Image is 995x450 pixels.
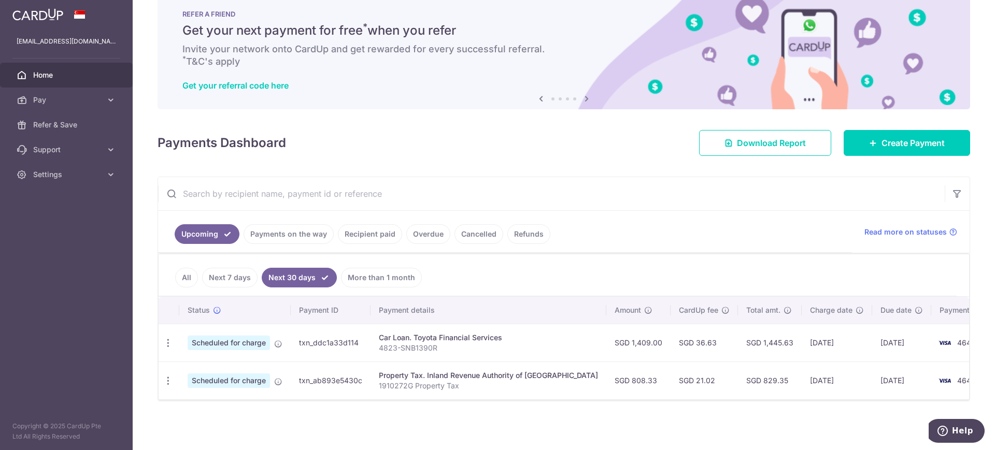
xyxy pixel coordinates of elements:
[371,297,606,324] th: Payment details
[188,373,270,388] span: Scheduled for charge
[746,305,780,315] span: Total amt.
[291,297,371,324] th: Payment ID
[379,343,598,353] p: 4823-SNB1390R
[606,361,671,399] td: SGD 808.33
[738,361,802,399] td: SGD 829.35
[341,268,422,287] a: More than 1 month
[507,224,550,244] a: Refunds
[291,324,371,361] td: txn_ddc1a33d114
[880,305,912,315] span: Due date
[929,419,985,445] iframe: Opens a widget where you can find more information
[33,169,102,180] span: Settings
[671,324,738,361] td: SGD 36.63
[802,361,872,399] td: [DATE]
[957,338,974,347] span: 4641
[738,324,802,361] td: SGD 1,445.63
[872,361,931,399] td: [DATE]
[802,324,872,361] td: [DATE]
[872,324,931,361] td: [DATE]
[17,36,116,47] p: [EMAIL_ADDRESS][DOMAIN_NAME]
[379,381,598,391] p: 1910272G Property Tax
[244,224,334,244] a: Payments on the way
[182,43,945,68] h6: Invite your network onto CardUp and get rewarded for every successful referral. T&C's apply
[844,130,970,156] a: Create Payment
[33,144,102,155] span: Support
[291,361,371,399] td: txn_ab893e5430c
[934,374,955,387] img: Bank Card
[262,268,337,287] a: Next 30 days
[864,227,947,237] span: Read more on statuses
[606,324,671,361] td: SGD 1,409.00
[33,120,102,130] span: Refer & Save
[810,305,852,315] span: Charge date
[338,224,402,244] a: Recipient paid
[188,305,210,315] span: Status
[33,70,102,80] span: Home
[679,305,718,315] span: CardUp fee
[182,22,945,39] h5: Get your next payment for free when you refer
[33,95,102,105] span: Pay
[175,224,239,244] a: Upcoming
[882,137,945,149] span: Create Payment
[182,10,945,18] p: REFER A FRIEND
[934,337,955,349] img: Bank Card
[671,361,738,399] td: SGD 21.02
[864,227,957,237] a: Read more on statuses
[158,134,286,152] h4: Payments Dashboard
[699,130,831,156] a: Download Report
[379,332,598,343] div: Car Loan. Toyota Financial Services
[158,177,945,210] input: Search by recipient name, payment id or reference
[175,268,198,287] a: All
[406,224,450,244] a: Overdue
[454,224,503,244] a: Cancelled
[737,137,806,149] span: Download Report
[12,8,63,21] img: CardUp
[957,376,974,385] span: 4641
[379,370,598,381] div: Property Tax. Inland Revenue Authority of [GEOGRAPHIC_DATA]
[182,80,289,91] a: Get your referral code here
[202,268,258,287] a: Next 7 days
[615,305,641,315] span: Amount
[188,336,270,350] span: Scheduled for charge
